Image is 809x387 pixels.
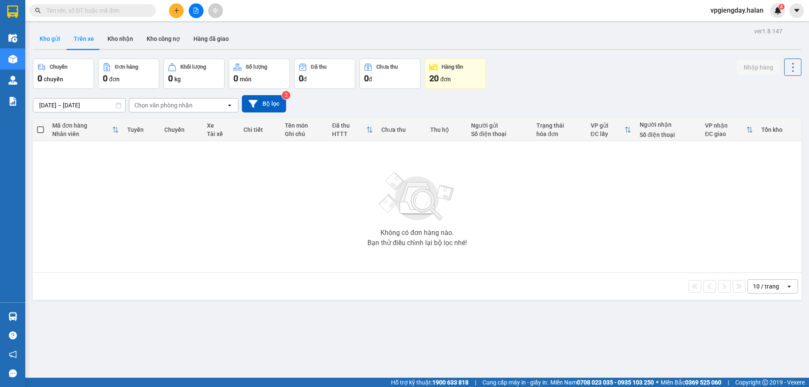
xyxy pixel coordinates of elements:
span: aim [212,8,218,13]
div: Ghi chú [285,131,324,137]
span: đơn [440,76,451,83]
span: caret-down [793,7,801,14]
span: | [728,378,729,387]
sup: 2 [282,91,290,99]
input: Select a date range. [33,99,125,112]
div: Số lượng [246,64,267,70]
span: Hỗ trợ kỹ thuật: [391,378,469,387]
div: Chi tiết [244,126,277,133]
img: warehouse-icon [8,34,17,43]
div: Số điện thoại [640,131,696,138]
img: warehouse-icon [8,55,17,64]
div: Chọn văn phòng nhận [134,101,193,109]
div: Người gửi [471,122,528,129]
span: đơn [109,76,120,83]
div: Số điện thoại [471,131,528,137]
div: Chuyến [50,64,67,70]
span: vpgiengday.halan [704,5,770,16]
div: HTTT [332,131,366,137]
div: Khối lượng [180,64,206,70]
span: search [35,8,41,13]
div: Đơn hàng [115,64,138,70]
span: plus [174,8,179,13]
div: hóa đơn [536,131,582,137]
button: Trên xe [67,29,101,49]
span: Miền Bắc [661,378,721,387]
div: Nhân viên [52,131,112,137]
div: ĐC giao [705,131,746,137]
strong: 1900 633 818 [432,379,469,386]
div: Người nhận [640,121,696,128]
span: Miền Nam [550,378,654,387]
div: 10 / trang [753,282,779,291]
img: warehouse-icon [8,312,17,321]
button: Kho công nợ [140,29,187,49]
span: ⚪️ [656,381,659,384]
img: logo-vxr [7,5,18,18]
div: Không có đơn hàng nào. [380,230,454,236]
div: Thu hộ [430,126,463,133]
div: VP nhận [705,122,746,129]
span: message [9,369,17,377]
button: Đơn hàng0đơn [98,59,159,89]
span: 0 [233,73,238,83]
img: solution-icon [8,97,17,106]
span: 0 [299,73,303,83]
span: 0 [364,73,369,83]
span: 0 [38,73,42,83]
div: Hàng tồn [442,64,463,70]
span: 0 [103,73,107,83]
img: icon-new-feature [774,7,782,14]
button: Kho gửi [33,29,67,49]
span: | [475,378,476,387]
button: Kho nhận [101,29,140,49]
button: Hàng tồn20đơn [425,59,486,89]
div: Bạn thử điều chỉnh lại bộ lọc nhé! [367,240,467,246]
div: ver 1.8.147 [754,27,782,36]
button: file-add [189,3,204,18]
th: Toggle SortBy [328,119,377,141]
button: Hàng đã giao [187,29,236,49]
span: đ [303,76,307,83]
svg: open [226,102,233,109]
strong: 0708 023 035 - 0935 103 250 [577,379,654,386]
span: đ [369,76,372,83]
span: Cung cấp máy in - giấy in: [482,378,548,387]
div: Chưa thu [376,64,398,70]
div: Tồn kho [761,126,797,133]
button: Bộ lọc [242,95,286,112]
th: Toggle SortBy [701,119,757,141]
div: Chưa thu [381,126,422,133]
img: svg+xml;base64,PHN2ZyBjbGFzcz0ibGlzdC1wbHVnX19zdmciIHhtbG5zPSJodHRwOi8vd3d3LnczLm9yZy8yMDAwL3N2Zy... [375,167,459,226]
div: ĐC lấy [591,131,624,137]
div: Tuyến [127,126,156,133]
div: Tài xế [207,131,235,137]
svg: open [786,283,793,290]
span: món [240,76,252,83]
span: notification [9,350,17,358]
strong: 0369 525 060 [685,379,721,386]
div: Xe [207,122,235,129]
div: Chuyến [164,126,198,133]
button: plus [169,3,184,18]
button: Đã thu0đ [294,59,355,89]
th: Toggle SortBy [587,119,635,141]
div: Tên món [285,122,324,129]
button: Chuyến0chuyến [33,59,94,89]
th: Toggle SortBy [48,119,123,141]
span: copyright [762,379,768,385]
div: VP gửi [591,122,624,129]
span: question-circle [9,331,17,339]
button: Số lượng0món [229,59,290,89]
span: 4 [780,4,783,10]
button: aim [208,3,223,18]
button: Nhập hàng [737,60,780,75]
span: kg [174,76,181,83]
span: 20 [429,73,439,83]
div: Mã đơn hàng [52,122,112,129]
div: Trạng thái [536,122,582,129]
input: Tìm tên, số ĐT hoặc mã đơn [46,6,146,15]
img: warehouse-icon [8,76,17,85]
span: chuyến [44,76,63,83]
button: caret-down [789,3,804,18]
